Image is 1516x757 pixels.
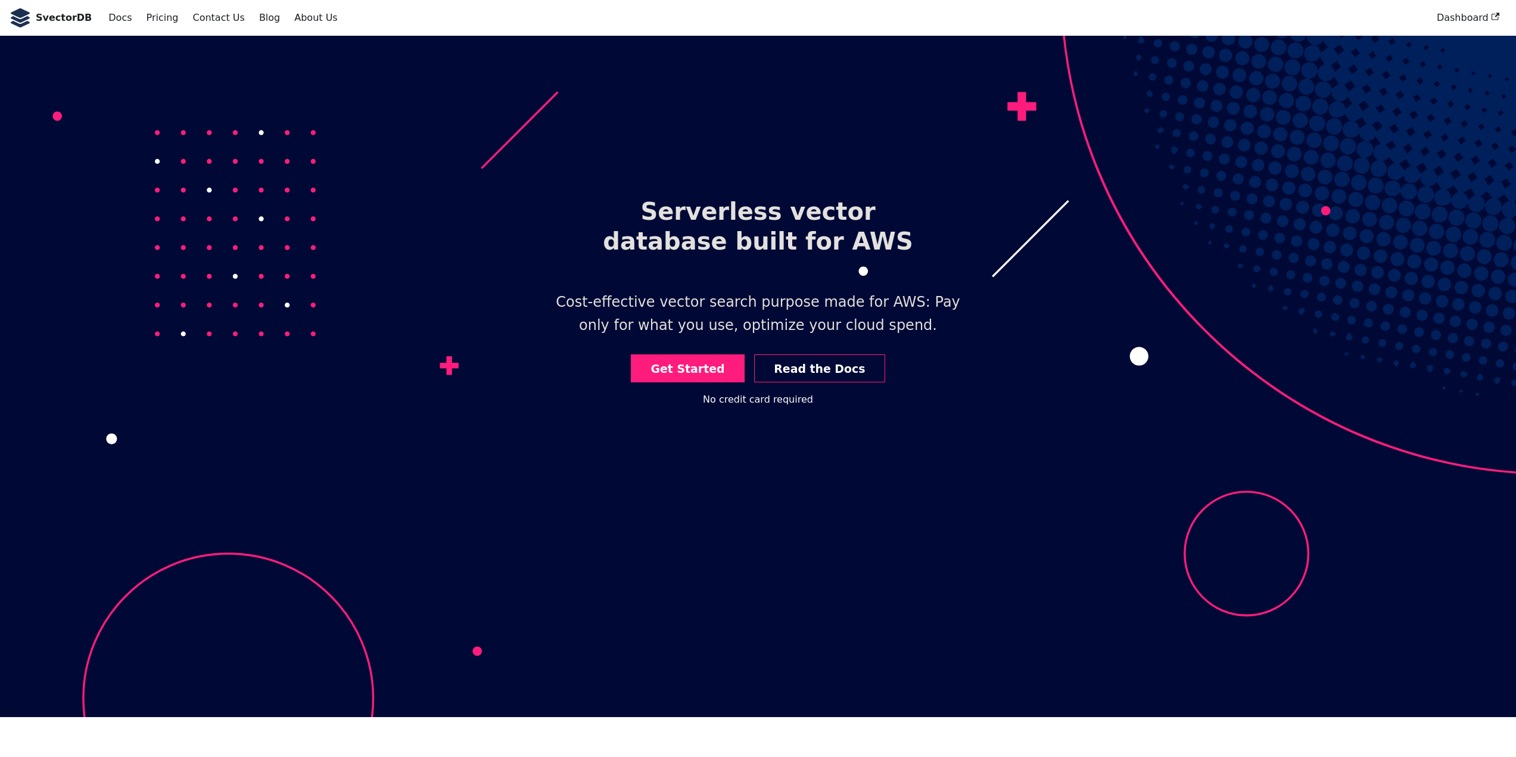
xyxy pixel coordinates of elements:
a: Pricing [139,8,186,28]
div: No credit card required [703,392,813,407]
img: SvectorDB Logo [10,8,31,27]
h1: Serverless vector database built for AWS [567,187,948,266]
p: Cost-effective vector search purpose made for AWS: Pay only for what you use, optimize your cloud... [531,281,985,347]
a: Read the Docs [754,354,885,382]
a: SvectorDB LogoSvectorDB [10,8,92,27]
b: SvectorDB [36,10,92,26]
a: Docs [101,8,139,28]
a: Get Started [631,354,745,382]
a: About Us [287,8,344,28]
a: Contact Us [185,8,251,28]
a: Dashboard [1430,8,1506,28]
a: Blog [252,8,287,28]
